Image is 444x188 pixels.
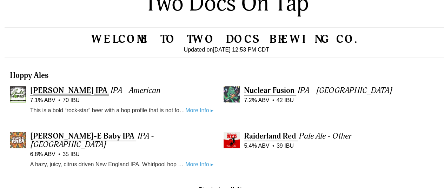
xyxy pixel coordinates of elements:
time: [DATE] 12:53 PM CDT [213,47,269,53]
span: 70 IBU [58,96,80,105]
p: This is a bold “rock-star” beer with a hop profile that is not for the faint of heart. We feel th... [30,106,185,115]
span: 5.4% ABV [244,142,269,150]
a: [PERSON_NAME] IPA [30,86,109,95]
span: Raiderland Red [244,131,296,141]
a: [PERSON_NAME]-E Baby IPA [30,131,136,141]
span: Updated on [184,47,213,53]
img: Raiderland Red [224,132,240,148]
h3: Hoppy Ales [10,70,443,81]
span: [PERSON_NAME] IPA [30,86,107,95]
span: 35 IBU [58,150,80,159]
span: IPA - [GEOGRAPHIC_DATA] [298,86,392,95]
span: 7.2% ABV [244,96,269,105]
p: A hazy, juicy, citrus driven New England IPA. Whirlpool hop additions of Azacca, Citra, and Mosai... [30,160,185,169]
span: 39 IBU [272,142,294,150]
span: IPA - American [111,86,160,95]
a: More Info [185,106,213,115]
span: Pale Ale - Other [299,131,351,141]
a: Raiderland Red [244,131,298,141]
span: IPA - [GEOGRAPHIC_DATA] [30,131,154,149]
img: Nuclear Fusion [224,86,240,102]
span: 6.8% ABV [30,150,55,159]
span: [PERSON_NAME]-E Baby IPA [30,131,134,141]
a: Nuclear Fusion [244,86,296,95]
span: 42 IBU [272,96,294,105]
a: More Info [185,160,213,169]
span: Nuclear Fusion [244,86,294,95]
span: 7.1% ABV [30,96,55,105]
img: Buddy Hoppy IPA [10,86,26,102]
img: Hayes-E Baby IPA [10,132,26,148]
